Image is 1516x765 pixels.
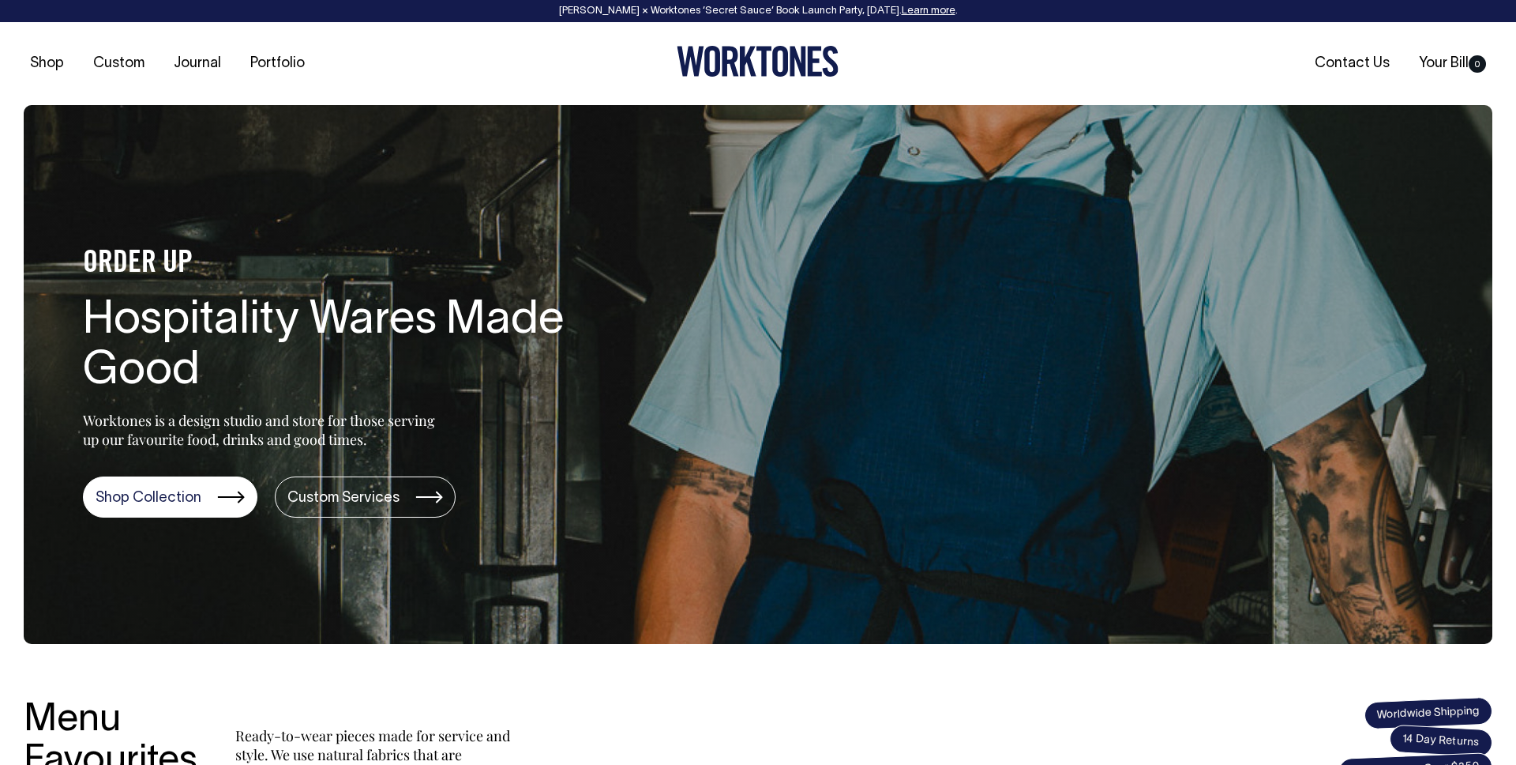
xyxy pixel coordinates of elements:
a: Contact Us [1308,51,1396,77]
a: Your Bill0 [1413,51,1492,77]
a: Shop Collection [83,477,257,518]
h1: Hospitality Wares Made Good [83,296,588,398]
a: Custom [87,51,151,77]
div: [PERSON_NAME] × Worktones ‘Secret Sauce’ Book Launch Party, [DATE]. . [16,6,1500,17]
a: Learn more [902,6,955,16]
a: Portfolio [244,51,311,77]
a: Journal [167,51,227,77]
span: Worldwide Shipping [1364,697,1492,730]
a: Shop [24,51,70,77]
span: 14 Day Returns [1389,725,1493,758]
p: Worktones is a design studio and store for those serving up our favourite food, drinks and good t... [83,411,442,449]
h4: ORDER UP [83,247,588,281]
a: Custom Services [275,477,456,518]
span: 0 [1469,55,1486,73]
